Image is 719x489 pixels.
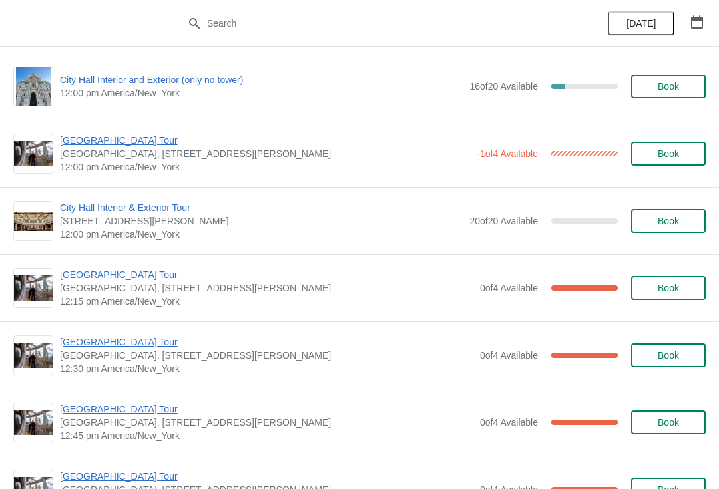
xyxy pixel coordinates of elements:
span: [GEOGRAPHIC_DATA] Tour [60,268,473,281]
span: Book [658,148,679,159]
img: City Hall Tower Tour | City Hall Visitor Center, 1400 John F Kennedy Boulevard Suite 121, Philade... [14,343,53,369]
span: Book [658,216,679,226]
span: [STREET_ADDRESS][PERSON_NAME] [60,214,463,228]
span: Book [658,81,679,92]
span: 12:15 pm America/New_York [60,295,473,308]
span: 12:00 pm America/New_York [60,160,470,174]
button: Book [631,410,706,434]
span: 0 of 4 Available [480,417,538,428]
span: [GEOGRAPHIC_DATA] Tour [60,335,473,349]
input: Search [206,11,539,35]
img: City Hall Tower Tour | City Hall Visitor Center, 1400 John F Kennedy Boulevard Suite 121, Philade... [14,410,53,436]
span: Book [658,417,679,428]
span: [GEOGRAPHIC_DATA], [STREET_ADDRESS][PERSON_NAME] [60,147,470,160]
button: Book [631,209,706,233]
span: 12:00 pm America/New_York [60,228,463,241]
span: 20 of 20 Available [469,216,538,226]
img: City Hall Tower Tour | City Hall Visitor Center, 1400 John F Kennedy Boulevard Suite 121, Philade... [14,141,53,167]
span: Book [658,350,679,361]
span: Book [658,283,679,293]
button: [DATE] [608,11,674,35]
span: 12:30 pm America/New_York [60,362,473,375]
img: City Hall Interior & Exterior Tour | 1400 John F Kennedy Boulevard, Suite 121, Philadelphia, PA, ... [14,212,53,231]
span: [GEOGRAPHIC_DATA] Tour [60,134,470,147]
button: Book [631,343,706,367]
button: Book [631,142,706,166]
span: -1 of 4 Available [477,148,538,159]
span: [GEOGRAPHIC_DATA] Tour [60,470,473,483]
span: 16 of 20 Available [469,81,538,92]
span: 0 of 4 Available [480,283,538,293]
span: 12:00 pm America/New_York [60,86,463,100]
img: City Hall Tower Tour | City Hall Visitor Center, 1400 John F Kennedy Boulevard Suite 121, Philade... [14,275,53,301]
span: [GEOGRAPHIC_DATA], [STREET_ADDRESS][PERSON_NAME] [60,281,473,295]
img: City Hall Interior and Exterior (only no tower) | | 12:00 pm America/New_York [16,67,51,106]
span: [GEOGRAPHIC_DATA] Tour [60,403,473,416]
span: 0 of 4 Available [480,350,538,361]
span: City Hall Interior and Exterior (only no tower) [60,73,463,86]
span: 12:45 pm America/New_York [60,429,473,442]
span: [GEOGRAPHIC_DATA], [STREET_ADDRESS][PERSON_NAME] [60,416,473,429]
button: Book [631,75,706,98]
span: [DATE] [626,18,656,29]
span: [GEOGRAPHIC_DATA], [STREET_ADDRESS][PERSON_NAME] [60,349,473,362]
button: Book [631,276,706,300]
span: City Hall Interior & Exterior Tour [60,201,463,214]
